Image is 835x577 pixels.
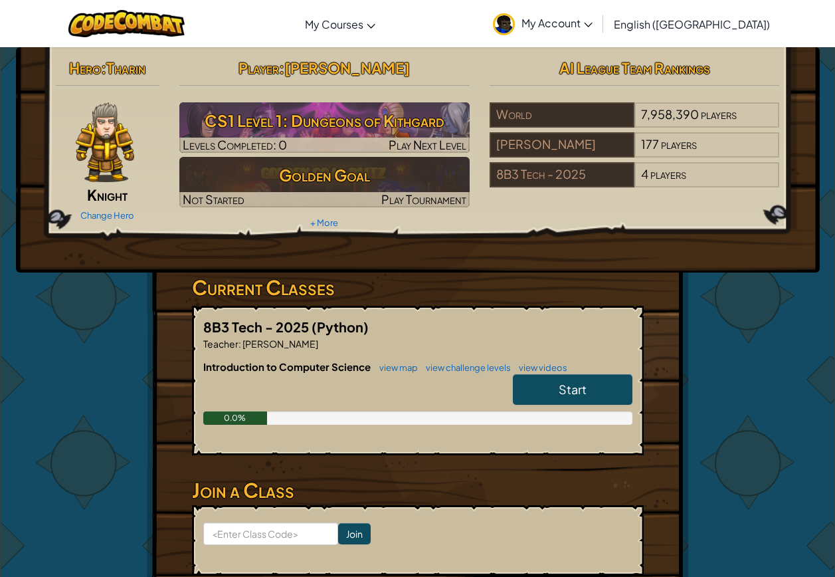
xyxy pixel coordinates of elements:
[641,136,659,152] span: 177
[486,3,599,45] a: My Account
[183,191,244,207] span: Not Started
[238,58,279,77] span: Player
[661,136,697,152] span: players
[279,58,284,77] span: :
[512,362,567,373] a: view videos
[310,217,338,228] a: + More
[203,360,373,373] span: Introduction to Computer Science
[101,58,106,77] span: :
[298,6,382,42] a: My Courses
[312,318,369,335] span: (Python)
[305,17,363,31] span: My Courses
[641,166,648,181] span: 4
[373,362,418,373] a: view map
[80,210,134,221] a: Change Hero
[521,16,593,30] span: My Account
[490,102,634,128] div: World
[203,522,338,545] input: <Enter Class Code>
[192,475,644,505] h3: Join a Class
[493,13,515,35] img: avatar
[238,338,241,350] span: :
[179,102,470,153] img: CS1 Level 1: Dungeons of Kithgard
[203,318,312,335] span: 8B3 Tech - 2025
[106,58,145,77] span: Tharin
[614,17,770,31] span: English ([GEOGRAPHIC_DATA])
[490,145,780,160] a: [PERSON_NAME]177players
[179,157,470,207] a: Golden GoalNot StartedPlay Tournament
[241,338,318,350] span: [PERSON_NAME]
[559,58,710,77] span: AI League Team Rankings
[650,166,686,181] span: players
[701,106,737,122] span: players
[192,273,644,302] h3: Current Classes
[490,175,780,190] a: 8B3 Tech - 20254players
[389,137,466,152] span: Play Next Level
[179,160,470,190] h3: Golden Goal
[284,58,410,77] span: [PERSON_NAME]
[68,10,185,37] img: CodeCombat logo
[203,411,268,425] div: 0.0%
[490,132,634,158] div: [PERSON_NAME]
[490,115,780,130] a: World7,958,390players
[69,58,101,77] span: Hero
[179,106,470,136] h3: CS1 Level 1: Dungeons of Kithgard
[76,102,134,182] img: knight-pose.png
[179,157,470,207] img: Golden Goal
[641,106,699,122] span: 7,958,390
[179,102,470,153] a: Play Next Level
[338,523,371,544] input: Join
[607,6,777,42] a: English ([GEOGRAPHIC_DATA])
[203,338,238,350] span: Teacher
[381,191,466,207] span: Play Tournament
[490,162,634,187] div: 8B3 Tech - 2025
[183,137,287,152] span: Levels Completed: 0
[87,185,128,204] span: Knight
[559,382,587,397] span: Start
[419,362,511,373] a: view challenge levels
